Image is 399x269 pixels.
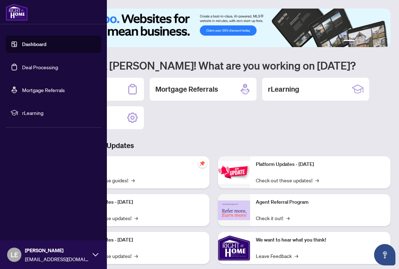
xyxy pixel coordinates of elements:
[131,176,135,184] span: →
[358,40,361,43] button: 2
[256,198,385,206] p: Agent Referral Program
[218,201,250,220] img: Agent Referral Program
[374,244,395,265] button: Open asap
[218,161,250,183] img: Platform Updates - June 23, 2025
[256,176,319,184] a: Check out these updates!→
[134,214,138,222] span: →
[315,176,319,184] span: →
[155,84,218,94] h2: Mortgage Referrals
[22,64,58,70] a: Deal Processing
[256,214,290,222] a: Check it out!→
[295,252,298,260] span: →
[380,40,383,43] button: 6
[75,198,204,206] p: Platform Updates - [DATE]
[75,161,204,168] p: Self-Help
[22,87,65,93] a: Mortgage Referrals
[37,59,390,72] h1: Welcome back [PERSON_NAME]! What are you working on [DATE]?
[343,40,355,43] button: 1
[37,141,390,151] h3: Brokerage & Industry Updates
[286,214,290,222] span: →
[22,109,96,117] span: rLearning
[75,236,204,244] p: Platform Updates - [DATE]
[25,255,89,263] span: [EMAIL_ADDRESS][DOMAIN_NAME]
[11,250,18,260] span: LE
[22,41,46,47] a: Dashboard
[268,84,299,94] h2: rLearning
[25,247,89,254] span: [PERSON_NAME]
[134,252,138,260] span: →
[256,236,385,244] p: We want to hear what you think!
[6,4,28,21] img: logo
[256,161,385,168] p: Platform Updates - [DATE]
[369,40,372,43] button: 4
[375,40,378,43] button: 5
[256,252,298,260] a: Leave Feedback→
[37,9,390,47] img: Slide 0
[198,159,207,168] span: pushpin
[363,40,366,43] button: 3
[218,232,250,264] img: We want to hear what you think!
